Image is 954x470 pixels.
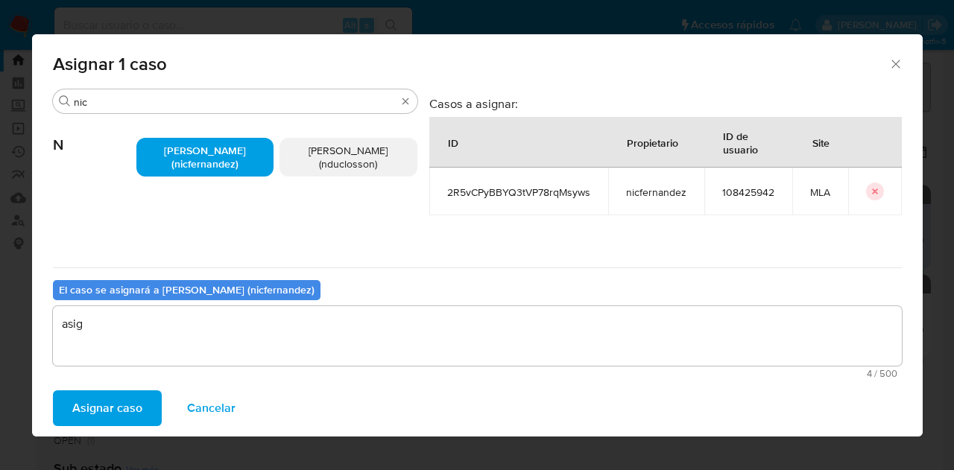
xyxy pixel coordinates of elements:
[429,96,902,111] h3: Casos a asignar:
[53,390,162,426] button: Asignar caso
[705,118,792,167] div: ID de usuario
[722,185,774,199] span: 108425942
[72,392,142,425] span: Asignar caso
[53,306,902,366] textarea: asig
[279,138,417,177] div: [PERSON_NAME] (nduclosson)
[810,185,830,199] span: MLA
[59,95,71,107] button: Buscar
[57,369,897,378] span: Máximo 500 caracteres
[795,124,847,160] div: Site
[399,95,411,107] button: Borrar
[888,57,902,70] button: Cerrar ventana
[626,185,686,199] span: nicfernandez
[164,143,246,171] span: [PERSON_NAME] (nicfernandez)
[53,55,889,73] span: Asignar 1 caso
[168,390,255,426] button: Cancelar
[430,124,476,160] div: ID
[53,114,136,154] span: N
[187,392,236,425] span: Cancelar
[447,185,590,199] span: 2R5vCPyBBYQ3tVP78rqMsyws
[309,143,388,171] span: [PERSON_NAME] (nduclosson)
[74,95,397,109] input: Buscar analista
[866,182,884,200] button: icon-button
[32,34,923,436] div: assign-modal
[59,282,315,297] b: El caso se asignará a [PERSON_NAME] (nicfernandez)
[136,138,274,177] div: [PERSON_NAME] (nicfernandez)
[609,124,696,160] div: Propietario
